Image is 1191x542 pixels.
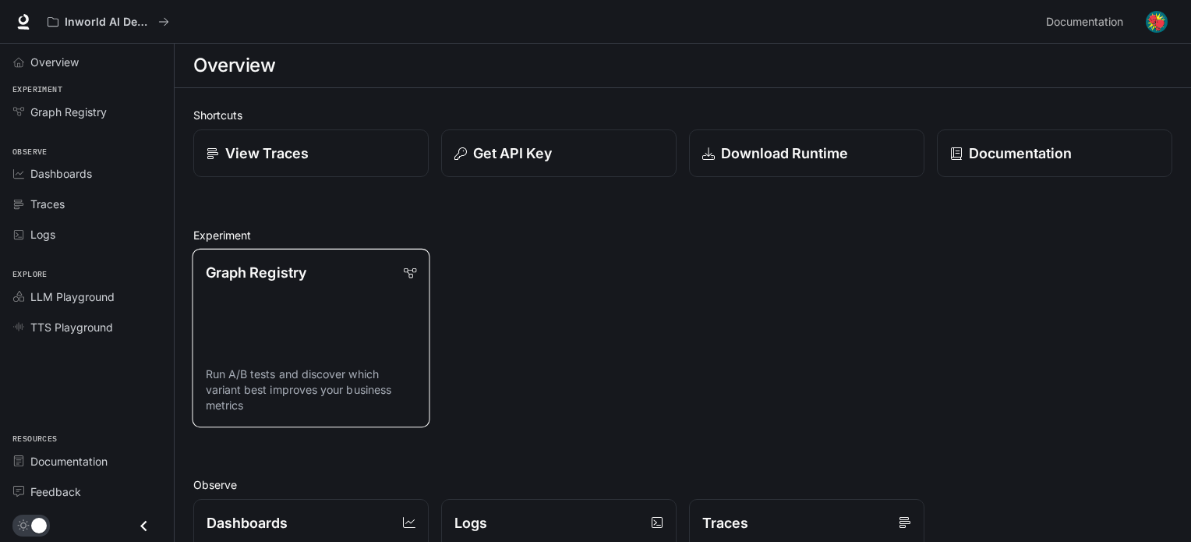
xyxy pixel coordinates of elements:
[30,319,113,335] span: TTS Playground
[126,510,161,542] button: Close drawer
[30,226,55,243] span: Logs
[6,478,168,505] a: Feedback
[1040,6,1135,37] a: Documentation
[192,249,429,427] a: Graph RegistryRun A/B tests and discover which variant best improves your business metrics
[225,143,309,164] p: View Traces
[193,107,1172,123] h2: Shortcuts
[30,289,115,305] span: LLM Playground
[41,6,176,37] button: All workspaces
[30,54,79,70] span: Overview
[6,48,168,76] a: Overview
[193,476,1172,493] h2: Observe
[6,314,168,341] a: TTS Playground
[207,512,288,533] p: Dashboards
[6,283,168,310] a: LLM Playground
[206,262,306,283] p: Graph Registry
[6,221,168,248] a: Logs
[65,16,152,29] p: Inworld AI Demos
[1141,6,1172,37] button: User avatar
[1046,12,1123,32] span: Documentation
[1146,11,1168,33] img: User avatar
[6,448,168,475] a: Documentation
[937,129,1172,177] a: Documentation
[30,484,81,500] span: Feedback
[193,227,1172,243] h2: Experiment
[969,143,1072,164] p: Documentation
[31,516,47,533] span: Dark mode toggle
[6,160,168,187] a: Dashboards
[721,143,848,164] p: Download Runtime
[6,98,168,126] a: Graph Registry
[441,129,677,177] button: Get API Key
[193,50,275,81] h1: Overview
[689,129,924,177] a: Download Runtime
[206,367,417,414] p: Run A/B tests and discover which variant best improves your business metrics
[30,196,65,212] span: Traces
[193,129,429,177] a: View Traces
[473,143,552,164] p: Get API Key
[6,190,168,218] a: Traces
[702,512,748,533] p: Traces
[30,104,107,120] span: Graph Registry
[30,165,92,182] span: Dashboards
[454,512,487,533] p: Logs
[30,453,108,469] span: Documentation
